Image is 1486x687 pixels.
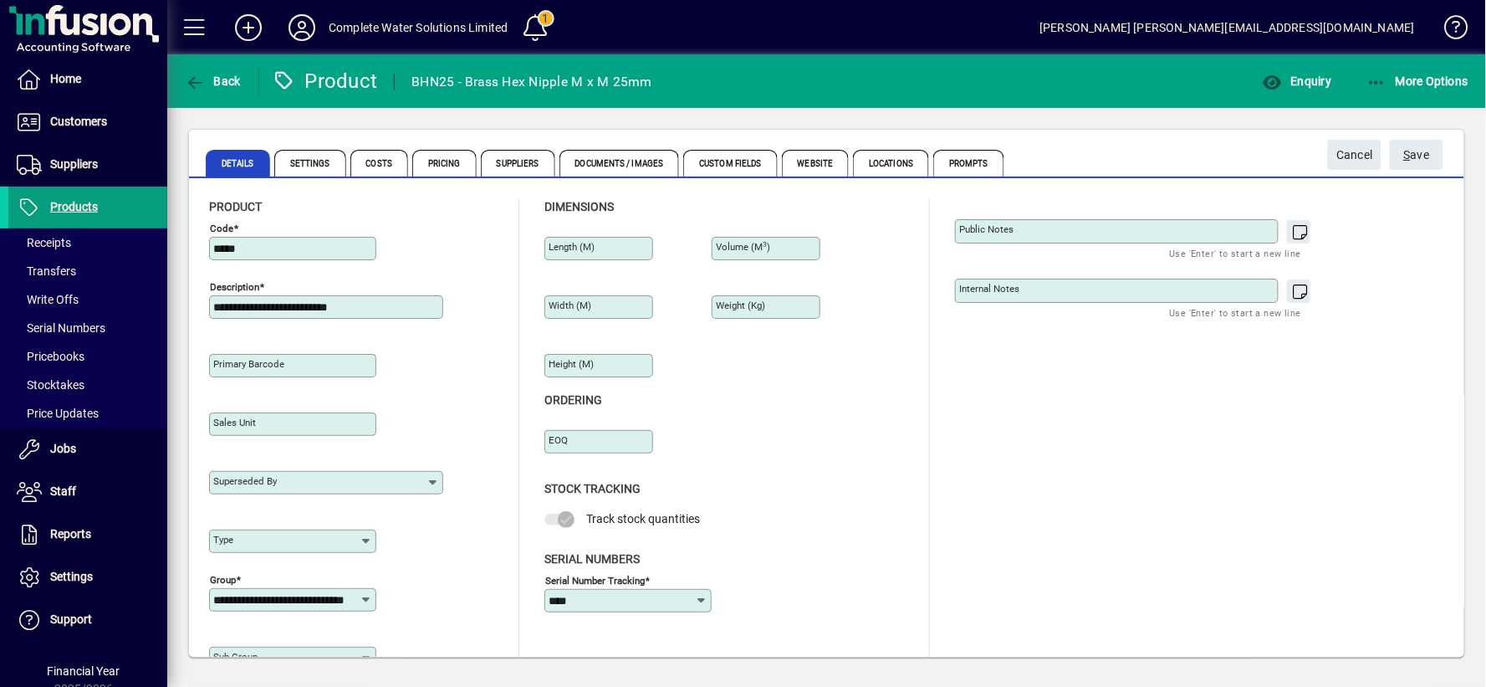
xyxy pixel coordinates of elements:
span: Support [50,613,92,626]
mat-hint: Use 'Enter' to start a new line [1170,303,1301,322]
mat-label: EOQ [549,434,568,446]
button: Cancel [1328,140,1381,170]
span: Custom Fields [683,150,777,177]
mat-label: Public Notes [959,223,1014,235]
mat-label: Primary barcode [213,358,284,370]
mat-label: Length (m) [549,241,595,253]
a: Customers [8,101,167,143]
span: Suppliers [481,150,555,177]
span: Suppliers [50,157,98,171]
a: Write Offs [8,285,167,314]
span: Locations [853,150,929,177]
span: Write Offs [17,293,79,306]
a: Receipts [8,228,167,257]
mat-label: Description [210,281,259,293]
a: Transfers [8,257,167,285]
a: Stocktakes [8,371,167,399]
mat-label: Volume (m ) [716,241,770,253]
span: Receipts [17,236,71,249]
mat-label: Superseded by [213,475,277,487]
a: Support [8,599,167,641]
span: Dimensions [544,200,614,213]
mat-label: Sub group [213,651,258,663]
span: Settings [50,570,93,583]
span: ave [1404,141,1430,169]
app-page-header-button: Back [167,66,259,96]
span: Reports [50,527,91,541]
a: Suppliers [8,144,167,186]
span: Ordering [544,393,602,407]
a: Settings [8,556,167,598]
div: Complete Water Solutions Limited [329,14,508,41]
div: BHN25 - Brass Hex Nipple M x M 25mm [411,69,652,95]
span: Pricebooks [17,350,84,363]
button: More Options [1363,66,1473,96]
a: Reports [8,514,167,556]
button: Enquiry [1258,66,1335,96]
mat-label: Type [213,534,233,546]
mat-label: Sales unit [213,417,256,428]
mat-label: Internal Notes [959,283,1019,295]
mat-label: Group [210,574,236,586]
mat-hint: Use 'Enter' to start a new line [1170,244,1301,263]
span: Product [209,200,262,213]
mat-label: Weight (Kg) [716,300,765,311]
mat-label: Width (m) [549,300,591,311]
span: Price Updates [17,407,99,420]
span: Home [50,72,81,85]
span: Documents / Images [559,150,680,177]
span: Stocktakes [17,378,84,392]
span: Track stock quantities [586,512,700,526]
div: Product [272,68,378,95]
a: Serial Numbers [8,314,167,342]
div: [PERSON_NAME] [PERSON_NAME][EMAIL_ADDRESS][DOMAIN_NAME] [1039,14,1415,41]
button: Save [1390,140,1443,170]
mat-label: Height (m) [549,358,594,370]
a: Pricebooks [8,342,167,371]
span: Enquiry [1262,74,1331,88]
span: Financial Year [48,664,120,678]
span: Serial Numbers [544,552,640,566]
span: Prompts [933,150,1004,177]
span: Costs [350,150,409,177]
mat-label: Code [210,223,233,234]
span: Pricing [412,150,477,177]
span: Staff [50,484,76,498]
span: Serial Numbers [17,321,105,335]
span: S [1404,148,1411,161]
span: Jobs [50,442,76,455]
a: Home [8,59,167,100]
button: Add [222,13,275,43]
a: Price Updates [8,399,167,428]
a: Knowledge Base [1432,3,1465,58]
button: Back [181,66,245,96]
mat-label: Serial Number tracking [545,574,645,586]
span: Settings [274,150,346,177]
span: Transfers [17,264,76,278]
span: More Options [1367,74,1469,88]
span: Back [185,74,241,88]
span: Website [782,150,850,177]
button: Profile [275,13,329,43]
span: Products [50,200,98,213]
sup: 3 [763,240,767,249]
span: Stock Tracking [544,482,641,495]
a: Staff [8,471,167,513]
span: Details [206,150,270,177]
a: Jobs [8,428,167,470]
span: Customers [50,115,107,128]
span: Cancel [1336,141,1373,169]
